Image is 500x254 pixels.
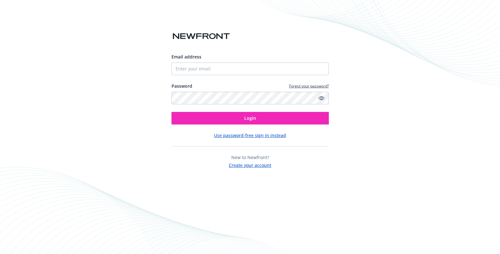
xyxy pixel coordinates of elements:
button: Use password-free sign in instead [214,132,286,139]
span: Login [244,115,256,121]
input: Enter your password [171,92,329,104]
img: Newfront logo [171,31,231,42]
span: New to Newfront? [231,154,269,160]
button: Login [171,112,329,124]
input: Enter your email [171,63,329,75]
span: Email address [171,54,201,60]
a: Forgot your password? [289,83,329,89]
label: Password [171,83,192,89]
a: Show password [317,94,325,102]
button: Create your account [229,161,271,168]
